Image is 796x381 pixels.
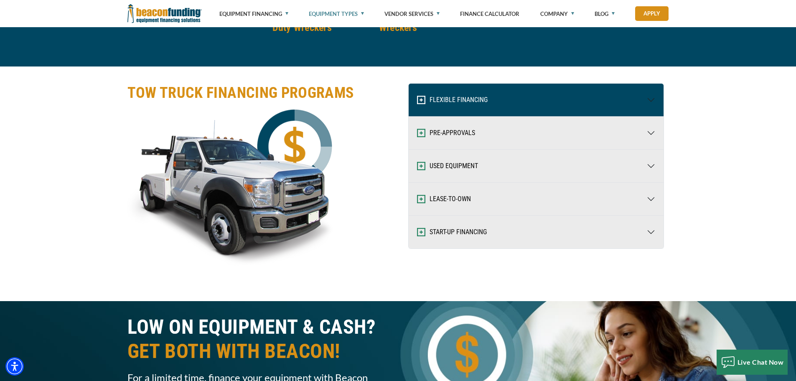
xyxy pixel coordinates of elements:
span: Live Chat Now [738,358,784,366]
button: Live Chat Now [717,350,788,375]
button: START-UP FINANCING [409,216,664,248]
h2: TOW TRUCK FINANCING PROGRAMS [127,83,393,102]
button: USED EQUIPMENT [409,150,664,182]
span: GET BOTH WITH BEACON! [127,339,393,363]
img: Expand and Collapse Icon [417,129,425,137]
img: Expand and Collapse Icon [417,228,425,236]
button: FLEXIBLE FINANCING [409,84,664,116]
button: PRE-APPROVALS [409,117,664,149]
img: Expand and Collapse Icon [417,162,425,170]
a: Apply [635,6,669,21]
button: LEASE-TO-OWN [409,183,664,215]
img: Expand and Collapse Icon [417,195,425,203]
img: Expand and Collapse Icon [417,96,425,104]
div: Accessibility Menu [5,357,24,376]
h1: LOW ON EQUIPMENT & CASH? [127,315,393,363]
img: Tow Truck [127,109,336,276]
